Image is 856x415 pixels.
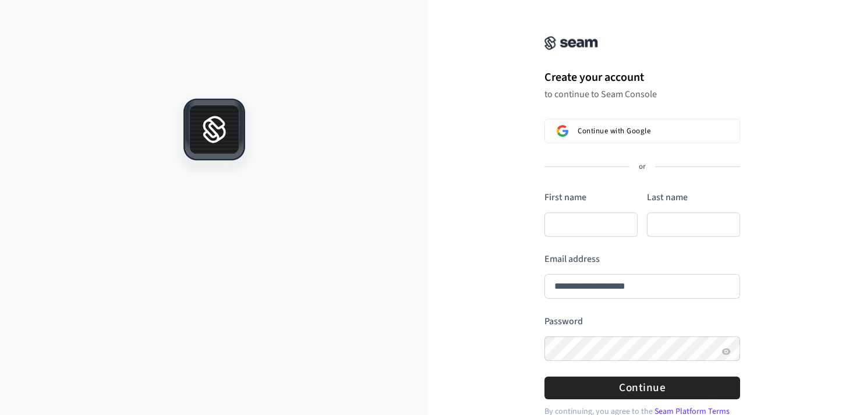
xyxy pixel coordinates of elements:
[557,125,568,137] img: Sign in with Google
[719,345,733,359] button: Show password
[544,377,740,399] button: Continue
[544,88,740,100] p: to continue to Seam Console
[544,191,586,204] label: First name
[544,36,598,50] img: Seam Console
[639,162,646,172] p: or
[544,253,600,265] label: Email address
[544,69,740,86] h1: Create your account
[544,119,740,143] button: Sign in with GoogleContinue with Google
[647,191,688,204] label: Last name
[578,126,650,136] span: Continue with Google
[544,315,583,328] label: Password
